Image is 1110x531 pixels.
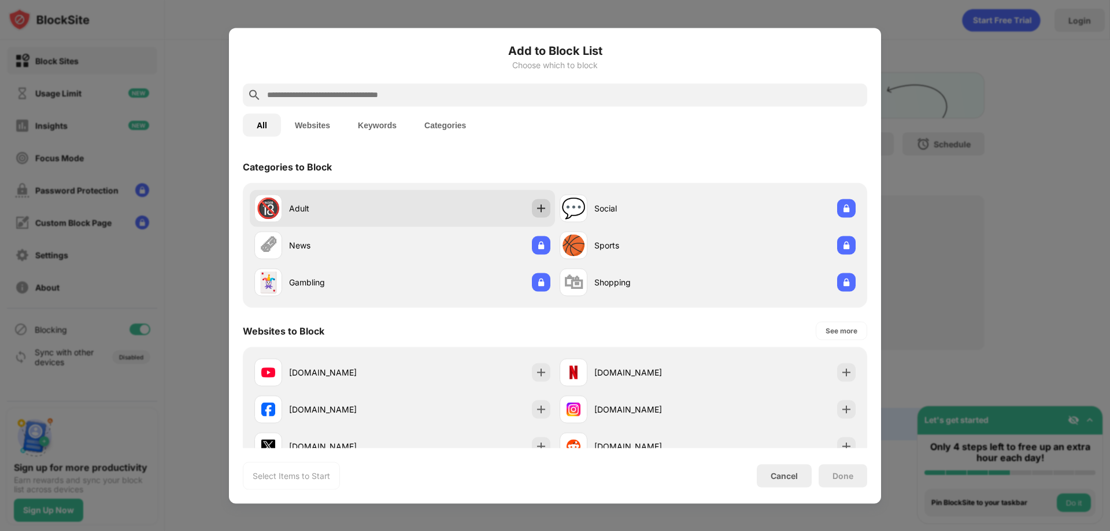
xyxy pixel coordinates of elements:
div: Gambling [289,276,402,288]
div: 🏀 [561,233,586,257]
div: Categories to Block [243,161,332,172]
div: 🛍 [564,270,583,294]
img: favicons [567,402,580,416]
img: favicons [567,439,580,453]
div: Choose which to block [243,60,867,69]
div: [DOMAIN_NAME] [289,403,402,415]
div: [DOMAIN_NAME] [594,403,708,415]
img: favicons [261,402,275,416]
div: Sports [594,239,708,251]
div: [DOMAIN_NAME] [594,440,708,452]
button: All [243,113,281,136]
img: favicons [567,365,580,379]
div: Websites to Block [243,325,324,336]
h6: Add to Block List [243,42,867,59]
div: Cancel [771,471,798,481]
div: [DOMAIN_NAME] [289,366,402,378]
div: News [289,239,402,251]
div: Done [832,471,853,480]
div: 💬 [561,196,586,220]
div: Adult [289,202,402,214]
div: 🃏 [256,270,280,294]
div: 🗞 [258,233,278,257]
div: Shopping [594,276,708,288]
button: Websites [281,113,344,136]
img: favicons [261,365,275,379]
button: Keywords [344,113,410,136]
button: Categories [410,113,480,136]
img: favicons [261,439,275,453]
div: Social [594,202,708,214]
div: See more [826,325,857,336]
img: search.svg [247,88,261,102]
div: [DOMAIN_NAME] [289,440,402,452]
div: [DOMAIN_NAME] [594,366,708,378]
div: 🔞 [256,196,280,220]
div: Select Items to Start [253,470,330,481]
